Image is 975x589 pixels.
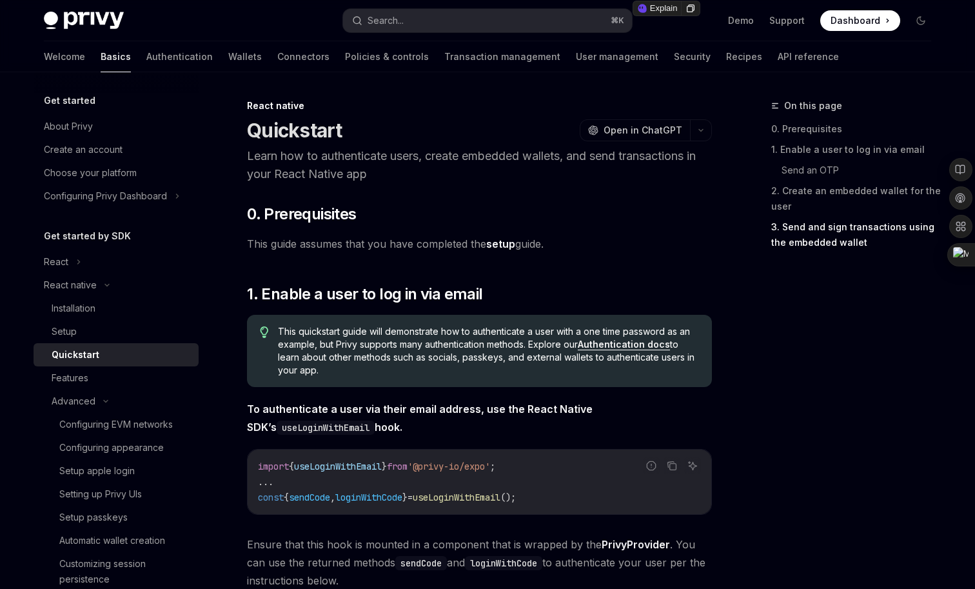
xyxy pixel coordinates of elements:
div: Features [52,370,88,386]
span: ... [258,476,273,488]
a: Security [674,41,711,72]
div: Configuring Privy Dashboard [44,188,167,204]
div: Quickstart [52,347,99,363]
button: Report incorrect code [643,457,660,474]
a: Authentication [146,41,213,72]
a: Recipes [726,41,762,72]
a: Automatic wallet creation [34,529,199,552]
a: Setup apple login [34,459,199,483]
a: Quickstart [34,343,199,366]
span: , [330,492,335,503]
span: useLoginWithEmail [294,461,382,472]
div: Installation [52,301,95,316]
a: Configuring EVM networks [34,413,199,436]
a: Send an OTP [782,160,941,181]
a: Welcome [44,41,85,72]
a: 3. Send and sign transactions using the embedded wallet [771,217,941,253]
code: useLoginWithEmail [277,421,375,435]
div: Configuring appearance [59,440,164,455]
a: setup [486,237,515,251]
a: Installation [34,297,199,320]
span: sendCode [289,492,330,503]
span: } [402,492,408,503]
h1: Quickstart [247,119,342,142]
a: User management [576,41,658,72]
a: Setup [34,320,199,343]
span: On this page [784,98,842,114]
span: 0. Prerequisites [247,204,356,225]
a: Configuring appearance [34,436,199,459]
img: dark logo [44,12,124,30]
a: 1. Enable a user to log in via email [771,139,941,160]
div: Setup [52,324,77,339]
a: Basics [101,41,131,72]
a: Policies & controls [345,41,429,72]
a: 0. Prerequisites [771,119,941,139]
span: loginWithCode [335,492,402,503]
a: PrivyProvider [602,538,670,552]
a: Setup passkeys [34,506,199,529]
a: Connectors [277,41,330,72]
a: Wallets [228,41,262,72]
div: Setup passkeys [59,510,128,525]
a: Choose your platform [34,161,199,185]
a: Authentication docs [578,339,670,350]
button: Toggle dark mode [911,10,931,31]
span: Dashboard [831,14,880,27]
span: Open in ChatGPT [604,124,682,137]
a: About Privy [34,115,199,138]
a: Features [34,366,199,390]
div: Automatic wallet creation [59,533,165,548]
span: '@privy-io/expo' [408,461,490,472]
span: { [284,492,289,503]
button: Open in ChatGPT [580,119,690,141]
span: This guide assumes that you have completed the guide. [247,235,712,253]
a: Transaction management [444,41,560,72]
a: 2. Create an embedded wallet for the user [771,181,941,217]
span: import [258,461,289,472]
span: const [258,492,284,503]
a: Setting up Privy UIs [34,483,199,506]
div: Search... [368,13,404,28]
span: from [387,461,408,472]
h5: Get started [44,93,95,108]
a: Create an account [34,138,199,161]
h5: Get started by SDK [44,228,131,244]
div: Create an account [44,142,123,157]
span: = [408,492,413,503]
div: Choose your platform [44,165,137,181]
div: About Privy [44,119,93,134]
span: useLoginWithEmail [413,492,500,503]
span: 1. Enable a user to log in via email [247,284,482,304]
button: Ask AI [684,457,701,474]
div: Setup apple login [59,463,135,479]
a: API reference [778,41,839,72]
span: ⌘ K [611,15,624,26]
svg: Tip [260,326,269,338]
span: ; [490,461,495,472]
p: Learn how to authenticate users, create embedded wallets, and send transactions in your React Nat... [247,147,712,183]
span: This quickstart guide will demonstrate how to authenticate a user with a one time password as an ... [278,325,699,377]
button: Search...⌘K [343,9,632,32]
div: Configuring EVM networks [59,417,173,432]
div: Advanced [52,394,95,409]
a: Demo [728,14,754,27]
div: Setting up Privy UIs [59,486,142,502]
div: React native [44,277,97,293]
button: Copy the contents from the code block [664,457,680,474]
div: Customizing session persistence [59,556,191,587]
a: Support [769,14,805,27]
span: { [289,461,294,472]
a: Dashboard [820,10,900,31]
span: } [382,461,387,472]
div: React [44,254,68,270]
span: (); [500,492,516,503]
div: React native [247,99,712,112]
strong: To authenticate a user via their email address, use the React Native SDK’s hook. [247,403,593,434]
